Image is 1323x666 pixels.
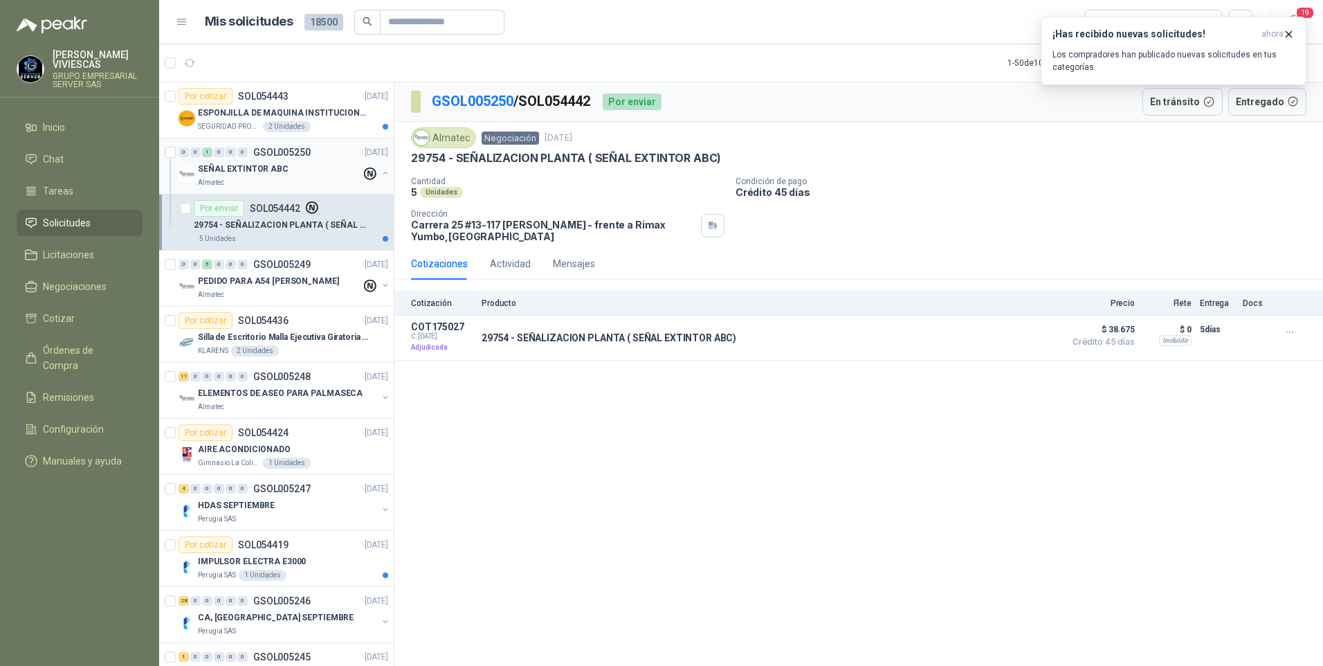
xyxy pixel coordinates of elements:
div: Almatec [411,127,476,148]
div: Por cotizar [179,537,232,553]
p: AIRE ACONDICIONADO [198,443,291,456]
p: / SOL054442 [432,91,592,112]
a: Por cotizarSOL054419[DATE] Company LogoIMPULSOR ELECTRA E3000Perugia SAS1 Unidades [159,531,394,587]
img: Company Logo [179,166,195,183]
p: GSOL005250 [253,147,311,157]
div: 5 Unidades [194,233,241,244]
img: Company Logo [17,56,44,82]
a: 28 0 0 0 0 0 GSOL005246[DATE] Company LogoCA, [GEOGRAPHIC_DATA] SEPTIEMBREPerugia SAS [179,593,391,637]
div: 0 [190,372,201,381]
p: ESPONJILLA DE MAQUINA INSTITUCIONAL-NEGRA X 12 UNIDADES [198,107,370,120]
p: SOL054443 [238,91,289,101]
div: 0 [190,147,201,157]
div: 2 Unidades [263,121,311,132]
span: Manuales y ayuda [43,453,122,469]
p: Perugia SAS [198,626,236,637]
div: Incluido [1159,335,1192,346]
img: Company Logo [179,110,195,127]
p: Cotización [411,298,473,308]
span: Crédito 45 días [1066,338,1135,346]
div: 0 [214,484,224,494]
div: 0 [202,372,212,381]
div: 0 [214,260,224,269]
p: [DATE] [365,651,388,664]
div: 0 [226,260,236,269]
p: SOL054436 [238,316,289,325]
div: 0 [226,484,236,494]
p: SOL054419 [238,540,289,550]
div: 0 [179,260,189,269]
p: SOL054424 [238,428,289,438]
p: [DATE] [365,539,388,552]
a: 0 0 1 0 0 0 GSOL005250[DATE] Company LogoSEÑAL EXTINTOR ABCAlmatec [179,144,391,188]
div: 0 [214,372,224,381]
p: SEÑAL EXTINTOR ABC [198,163,289,176]
div: 0 [190,484,201,494]
div: 1 [202,147,212,157]
div: 0 [226,147,236,157]
div: Por cotizar [179,312,232,329]
div: 4 [179,484,189,494]
p: [DATE] [365,314,388,327]
div: 0 [237,147,248,157]
img: Company Logo [179,447,195,463]
span: Órdenes de Compra [43,343,129,373]
div: 0 [190,652,201,662]
p: Carrera 25 #13-117 [PERSON_NAME] - frente a Rimax Yumbo , [GEOGRAPHIC_DATA] [411,219,695,242]
h1: Mis solicitudes [205,12,293,32]
img: Logo peakr [17,17,87,33]
p: SEGURIDAD PROVISER LTDA [198,121,260,132]
div: 0 [179,147,189,157]
button: 19 [1281,10,1306,35]
p: IMPULSOR ELECTRA E3000 [198,555,306,568]
img: Company Logo [179,503,195,519]
a: Por enviarSOL05444229754 - SEÑALIZACION PLANTA ( SEÑAL EXTINTOR ABC)5 Unidades [159,195,394,251]
p: Adjudicada [411,341,473,354]
p: [DATE] [365,258,388,271]
div: 0 [226,372,236,381]
div: 0 [202,484,212,494]
p: Flete [1143,298,1192,308]
a: Órdenes de Compra [17,337,143,379]
p: Producto [482,298,1057,308]
a: Solicitudes [17,210,143,236]
span: search [363,17,372,26]
span: Configuración [43,422,104,437]
div: 0 [237,372,248,381]
span: C: [DATE] [411,332,473,341]
a: Manuales y ayuda [17,448,143,474]
span: 18500 [304,14,343,30]
p: Dirección [411,209,695,219]
h3: ¡Has recibido nuevas solicitudes! [1052,28,1256,40]
a: 4 0 0 0 0 0 GSOL005247[DATE] Company LogoHDAS SEPTIEMBREPerugia SAS [179,480,391,525]
p: Almatec [198,177,224,188]
span: Negociación [482,132,539,145]
a: GSOL005250 [432,93,513,109]
div: Por enviar [194,200,244,217]
p: Los compradores han publicado nuevas solicitudes en tus categorías. [1052,48,1295,73]
p: 5 [411,186,417,198]
div: Por cotizar [179,88,232,105]
p: 29754 - SEÑALIZACION PLANTA ( SEÑAL EXTINTOR ABC) [194,219,366,232]
div: Cotizaciones [411,256,468,271]
span: 19 [1295,6,1315,19]
div: Mensajes [553,256,595,271]
a: 0 0 5 0 0 0 GSOL005249[DATE] Company LogoPEDIDO PARA A54 [PERSON_NAME]Almatec [179,256,391,300]
div: 0 [190,596,201,606]
a: Tareas [17,178,143,204]
div: 5 [202,260,212,269]
div: 11 [179,372,189,381]
a: Cotizar [17,305,143,332]
p: [DATE] [365,483,388,496]
p: Docs [1243,298,1270,308]
p: [DATE] [365,146,388,159]
div: 0 [190,260,201,269]
div: 0 [237,484,248,494]
div: 0 [214,596,224,606]
div: Por enviar [603,93,661,110]
img: Company Logo [179,334,195,351]
p: 29754 - SEÑALIZACION PLANTA ( SEÑAL EXTINTOR ABC) [411,151,721,165]
div: 0 [237,596,248,606]
p: CA, [GEOGRAPHIC_DATA] SEPTIEMBRE [198,611,354,624]
img: Company Logo [179,278,195,295]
